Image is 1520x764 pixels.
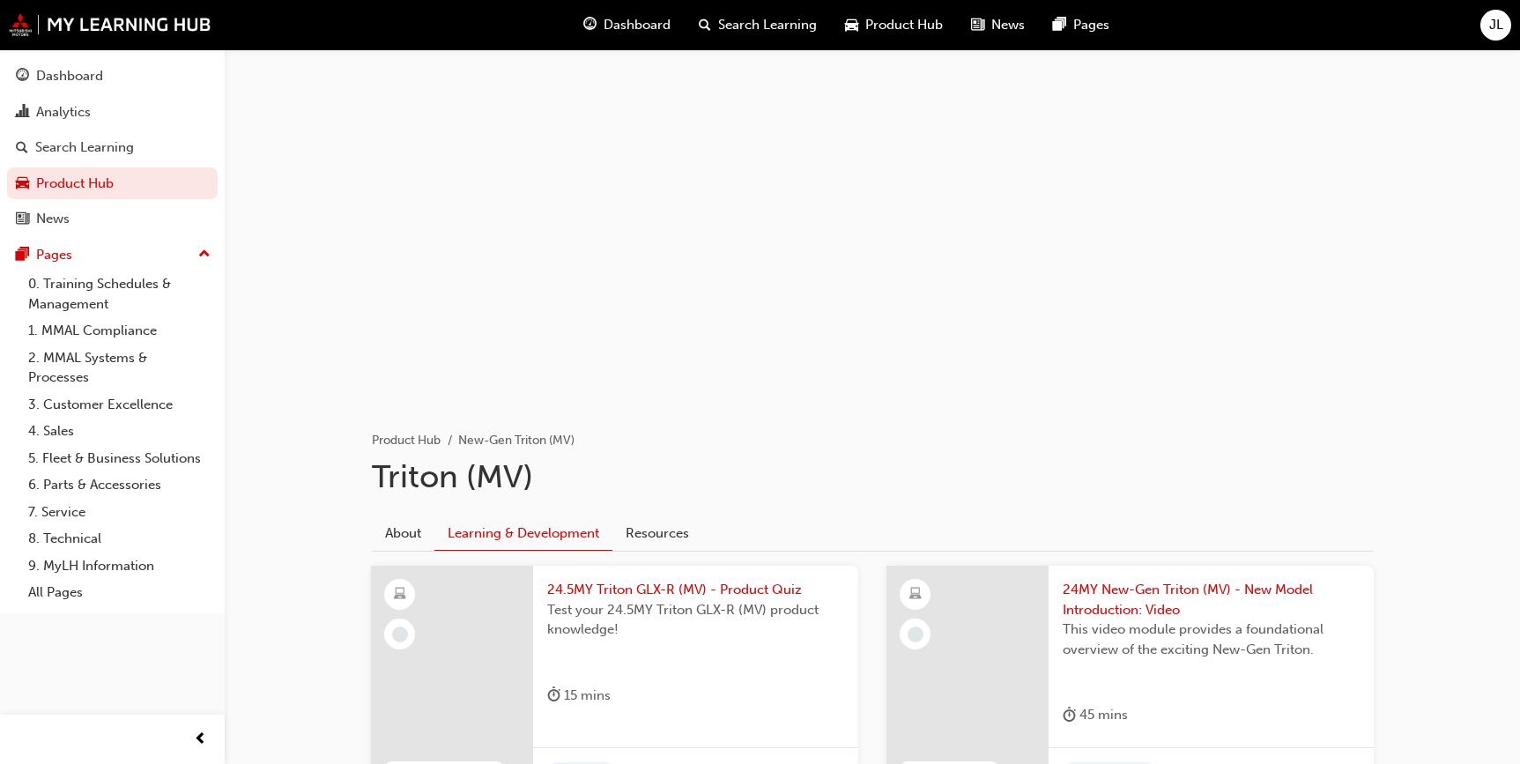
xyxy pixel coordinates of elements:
span: prev-icon [194,729,207,751]
span: pages-icon [16,248,29,263]
a: Product Hub [7,167,218,200]
span: Test your 24.5MY Triton GLX-R (MV) product knowledge! [547,600,844,640]
span: news-icon [971,14,984,36]
span: learningRecordVerb_NONE-icon [392,627,408,642]
a: 6. Parts & Accessories [21,471,218,499]
span: learningResourceType_ELEARNING-icon [909,583,922,606]
a: Analytics [7,96,218,129]
span: duration-icon [1063,704,1076,726]
a: pages-iconPages [1039,7,1123,43]
button: DashboardAnalyticsSearch LearningProduct HubNews [7,56,218,239]
span: learningResourceType_ELEARNING-icon [394,583,406,606]
span: This video module provides a foundational overview of the exciting New-Gen Triton. [1063,619,1360,659]
img: mmal [9,13,211,36]
div: 45 mins [1063,704,1128,726]
span: JL [1489,15,1503,35]
h1: Triton (MV) [372,457,1373,496]
div: Dashboard [36,66,103,86]
span: 24MY New-Gen Triton (MV) - New Model Introduction: Video [1063,580,1360,619]
span: News [991,15,1025,35]
a: 5. Fleet & Business Solutions [21,445,218,472]
button: Pages [7,239,218,271]
span: pages-icon [1053,14,1066,36]
a: News [7,203,218,235]
li: New-Gen Triton (MV) [458,431,575,451]
a: car-iconProduct Hub [831,7,957,43]
span: 24.5MY Triton GLX-R (MV) - Product Quiz [547,580,844,600]
span: Product Hub [865,15,943,35]
div: Analytics [36,102,91,122]
span: guage-icon [583,14,597,36]
span: car-icon [16,176,29,192]
a: 4. Sales [21,418,218,445]
a: All Pages [21,579,218,606]
a: Resources [612,517,702,551]
a: Learning & Development [434,517,612,552]
span: search-icon [16,140,28,156]
a: Product Hub [372,433,441,448]
a: guage-iconDashboard [569,7,685,43]
span: guage-icon [16,69,29,85]
span: up-icon [198,243,211,266]
span: Pages [1073,15,1109,35]
a: Search Learning [7,131,218,164]
a: search-iconSearch Learning [685,7,831,43]
a: 8. Technical [21,525,218,553]
div: Pages [36,245,72,265]
a: 1. MMAL Compliance [21,317,218,345]
a: 9. MyLH Information [21,553,218,580]
button: JL [1480,10,1511,41]
div: News [36,209,70,229]
div: Search Learning [35,137,134,158]
a: 0. Training Schedules & Management [21,271,218,317]
span: Dashboard [604,15,671,35]
a: 2. MMAL Systems & Processes [21,345,218,391]
a: 7. Service [21,499,218,526]
div: 15 mins [547,685,611,707]
span: Search Learning [718,15,817,35]
span: car-icon [845,14,858,36]
a: 3. Customer Excellence [21,391,218,419]
span: news-icon [16,211,29,227]
span: learningRecordVerb_NONE-icon [908,627,923,642]
a: Dashboard [7,60,218,93]
span: chart-icon [16,105,29,121]
span: search-icon [699,14,711,36]
a: About [372,517,434,551]
span: duration-icon [547,685,560,707]
a: news-iconNews [957,7,1039,43]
